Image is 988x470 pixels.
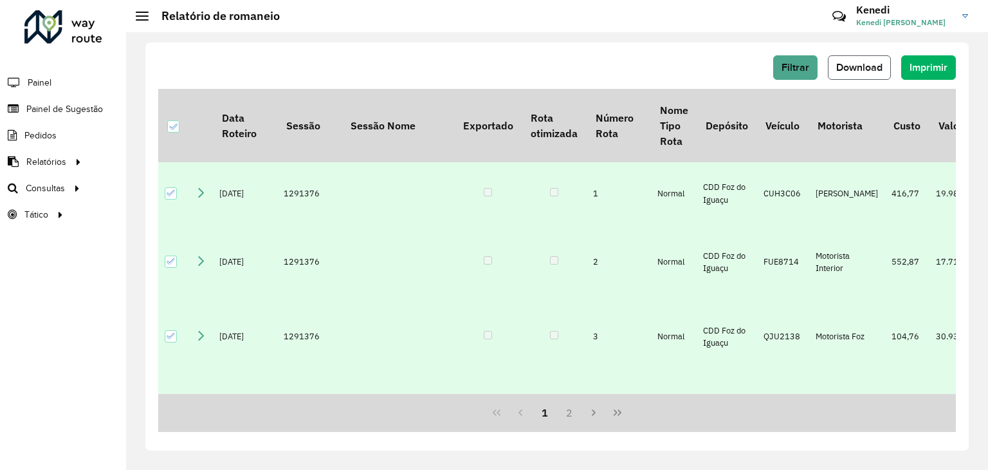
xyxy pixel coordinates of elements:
td: CUH3C06 [757,162,809,225]
td: 416,77 [885,162,929,225]
th: Custo [885,89,929,162]
td: [DATE] [213,225,277,299]
span: Download [836,62,883,73]
td: CDD Foz do Iguaçu [697,162,756,225]
td: Normal [651,162,697,225]
button: Next Page [581,400,606,425]
td: 104,76 [885,299,929,374]
td: CDD Foz do Iguaçu [697,299,756,374]
button: 1 [533,400,557,425]
button: Download [828,55,891,80]
th: Sessão Nome [342,89,454,162]
button: Filtrar [773,55,818,80]
th: Exportado [454,89,522,162]
th: Motorista [809,89,885,162]
button: Imprimir [901,55,956,80]
th: Nome Tipo Rota [651,89,697,162]
span: Tático [24,208,48,221]
span: Consultas [26,182,65,195]
h3: Kenedi [856,4,953,16]
td: Motorista Interior [809,225,885,299]
th: Valor [929,89,983,162]
td: QJU2138 [757,299,809,374]
button: Last Page [605,400,630,425]
span: Painel [28,76,51,89]
td: 1291376 [277,225,342,299]
td: CDD Foz do Iguaçu [697,225,756,299]
span: Pedidos [24,129,57,142]
th: Rota otimizada [522,89,586,162]
th: Depósito [697,89,756,162]
td: 17.718,68 [929,225,983,299]
td: [DATE] [213,162,277,225]
td: 1291376 [277,299,342,374]
td: 3 [587,299,651,374]
td: [DATE] [213,299,277,374]
td: Motorista Foz [809,299,885,374]
th: Data Roteiro [213,89,277,162]
td: 1 [587,162,651,225]
span: Imprimir [910,62,947,73]
td: 30.933,68 [929,299,983,374]
h2: Relatório de romaneio [149,9,280,23]
td: 1291376 [277,162,342,225]
th: Veículo [757,89,809,162]
a: Contato Rápido [825,3,853,30]
td: Normal [651,299,697,374]
th: Número Rota [587,89,651,162]
button: 2 [557,400,581,425]
td: [PERSON_NAME] [809,162,885,225]
th: Sessão [277,89,342,162]
span: Filtrar [782,62,809,73]
span: Relatórios [26,155,66,169]
span: Painel de Sugestão [26,102,103,116]
td: Normal [651,225,697,299]
td: 19.989,18 [929,162,983,225]
span: Kenedi [PERSON_NAME] [856,17,953,28]
td: 552,87 [885,225,929,299]
td: 2 [587,225,651,299]
td: FUE8714 [757,225,809,299]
